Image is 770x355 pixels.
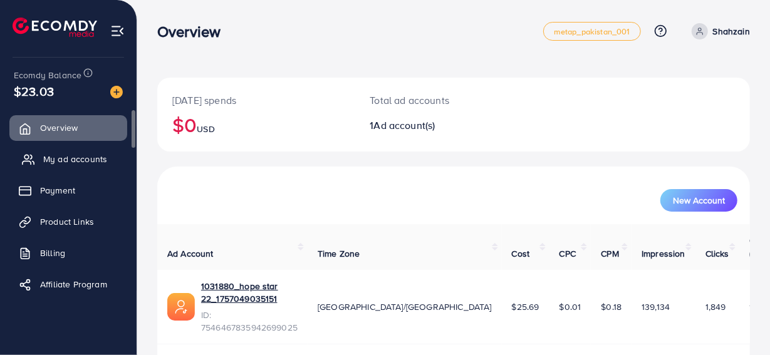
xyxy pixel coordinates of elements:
span: Billing [40,247,65,259]
a: metap_pakistan_001 [543,22,641,41]
span: $0.01 [559,301,581,313]
a: Payment [9,178,127,203]
span: USD [197,123,214,135]
span: 1,849 [705,301,726,313]
a: Affiliate Program [9,272,127,297]
span: [GEOGRAPHIC_DATA]/[GEOGRAPHIC_DATA] [318,301,492,313]
span: Affiliate Program [40,278,107,291]
span: Clicks [705,247,729,260]
p: Total ad accounts [370,93,488,108]
p: [DATE] spends [172,93,340,108]
img: logo [13,18,97,37]
span: $25.69 [512,301,539,313]
span: Ecomdy Balance [14,69,81,81]
span: Ad Account [167,247,214,260]
span: New Account [673,196,725,205]
img: image [110,86,123,98]
p: Shahzain [713,24,750,39]
span: CTR (%) [749,234,766,259]
span: My ad accounts [43,153,107,165]
img: menu [110,24,125,38]
span: Cost [512,247,530,260]
span: ID: 7546467835942699025 [201,309,298,334]
a: My ad accounts [9,147,127,172]
a: Shahzain [687,23,750,39]
iframe: Chat [717,299,761,346]
h2: 1 [370,120,488,131]
span: CPC [559,247,576,260]
span: Payment [40,184,75,197]
span: 139,134 [642,301,670,313]
span: Product Links [40,215,94,228]
span: Time Zone [318,247,360,260]
span: $23.03 [14,82,54,100]
button: New Account [660,189,737,212]
span: CPM [601,247,618,260]
a: Billing [9,240,127,265]
span: $0.18 [601,301,622,313]
a: Overview [9,115,127,140]
span: Ad account(s) [374,118,435,132]
a: Product Links [9,209,127,234]
h3: Overview [157,23,231,41]
img: ic-ads-acc.e4c84228.svg [167,293,195,321]
h2: $0 [172,113,340,136]
a: 1031880_hope star 22_1757049035151 [201,280,298,306]
span: metap_pakistan_001 [554,28,630,36]
span: Impression [642,247,685,260]
span: Overview [40,121,78,134]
